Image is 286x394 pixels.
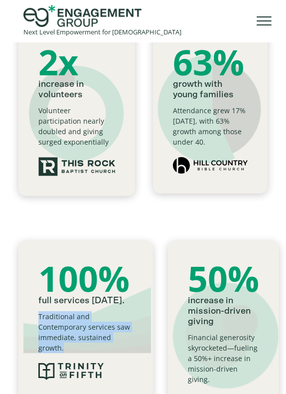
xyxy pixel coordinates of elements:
[18,5,181,37] a: home
[173,79,248,100] p: growth with young families
[38,44,115,79] div: 2x
[173,105,248,147] p: Attendance grew 17% [DATE], with 63% growth among those under 40.
[38,261,133,296] div: 100%
[158,28,267,190] img: A generic pie graph
[38,79,115,100] p: increase in volunteers
[23,5,142,27] img: Engagement Group Logo Icon
[38,105,115,147] p: Volunteer participation nearly doubled and giving surged exponentially
[38,311,133,353] p: Traditional and Contemporary services saw immediate, sustained growth.
[38,296,133,306] p: full services [DATE].
[173,44,248,79] div: 63%
[23,27,181,37] div: Next Level Empowerment for [DEMOGRAPHIC_DATA]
